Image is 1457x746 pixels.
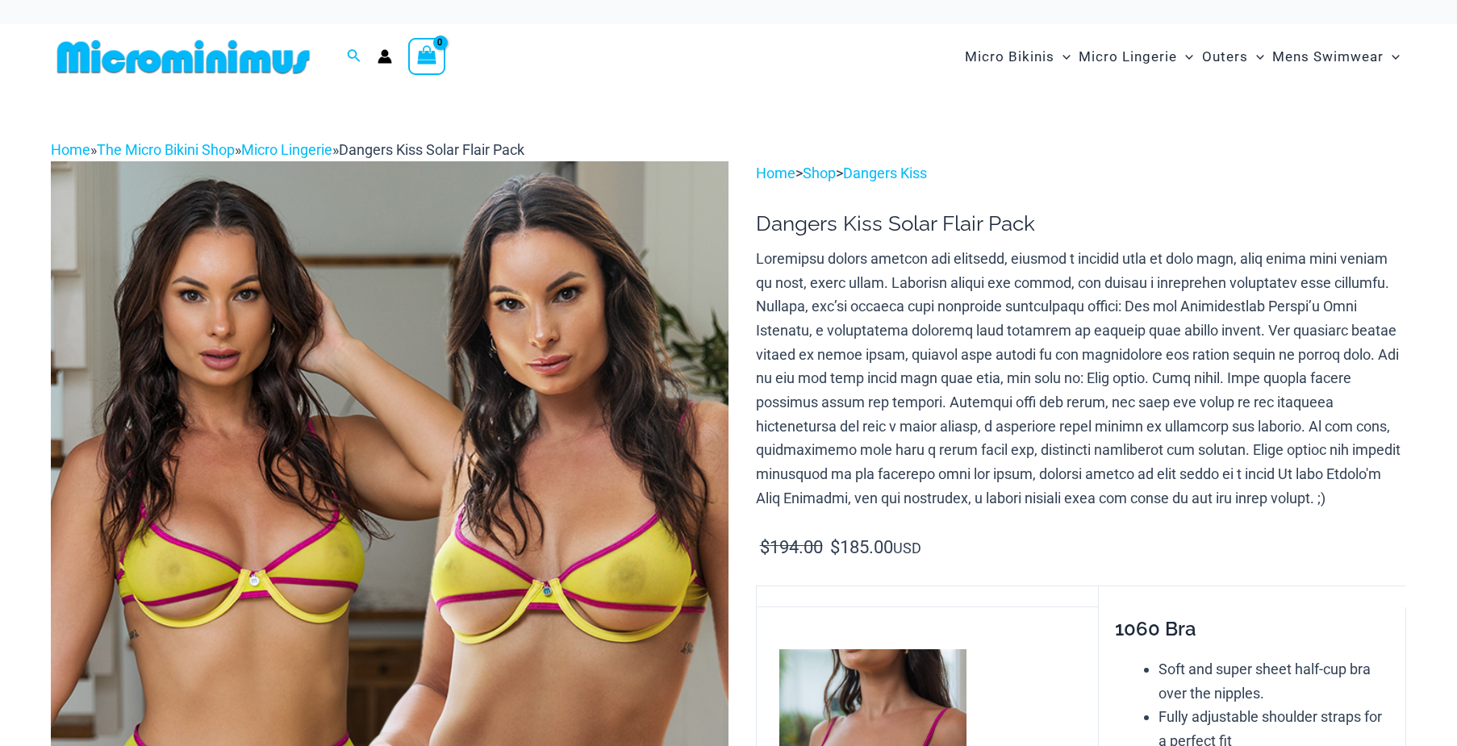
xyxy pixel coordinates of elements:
span: Outers [1202,36,1248,77]
p: Loremipsu dolors ametcon adi elitsedd, eiusmod t incidid utla et dolo magn, aliq enima mini venia... [756,247,1406,511]
a: Dangers Kiss [843,165,927,181]
p: > > [756,161,1406,185]
span: Menu Toggle [1248,36,1264,77]
span: Dangers Kiss Solar Flair Pack [339,141,524,158]
a: The Micro Bikini Shop [97,141,235,158]
a: View Shopping Cart, empty [408,38,445,75]
span: Menu Toggle [1177,36,1193,77]
span: » » » [51,141,524,158]
img: MM SHOP LOGO FLAT [51,39,316,75]
a: Mens SwimwearMenu ToggleMenu Toggle [1268,32,1404,81]
li: Soft and super sheet half-cup bra over the nipples. [1159,657,1391,705]
a: Account icon link [378,49,392,64]
a: OutersMenu ToggleMenu Toggle [1198,32,1268,81]
a: Search icon link [347,47,361,67]
p: USD [756,536,1406,561]
bdi: 185.00 [830,537,893,557]
span: 1060 Bra [1115,617,1196,640]
span: Mens Swimwear [1272,36,1384,77]
a: Micro LingerieMenu ToggleMenu Toggle [1075,32,1197,81]
bdi: 194.00 [760,537,823,557]
a: Home [756,165,795,181]
span: Micro Lingerie [1079,36,1177,77]
a: Micro Lingerie [241,141,332,158]
span: Micro Bikinis [965,36,1054,77]
span: Menu Toggle [1384,36,1400,77]
span: $ [760,537,770,557]
a: Shop [803,165,836,181]
span: $ [830,537,840,557]
a: Home [51,141,90,158]
a: Micro BikinisMenu ToggleMenu Toggle [961,32,1075,81]
nav: Site Navigation [958,30,1406,84]
span: Menu Toggle [1054,36,1071,77]
h1: Dangers Kiss Solar Flair Pack [756,211,1406,236]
